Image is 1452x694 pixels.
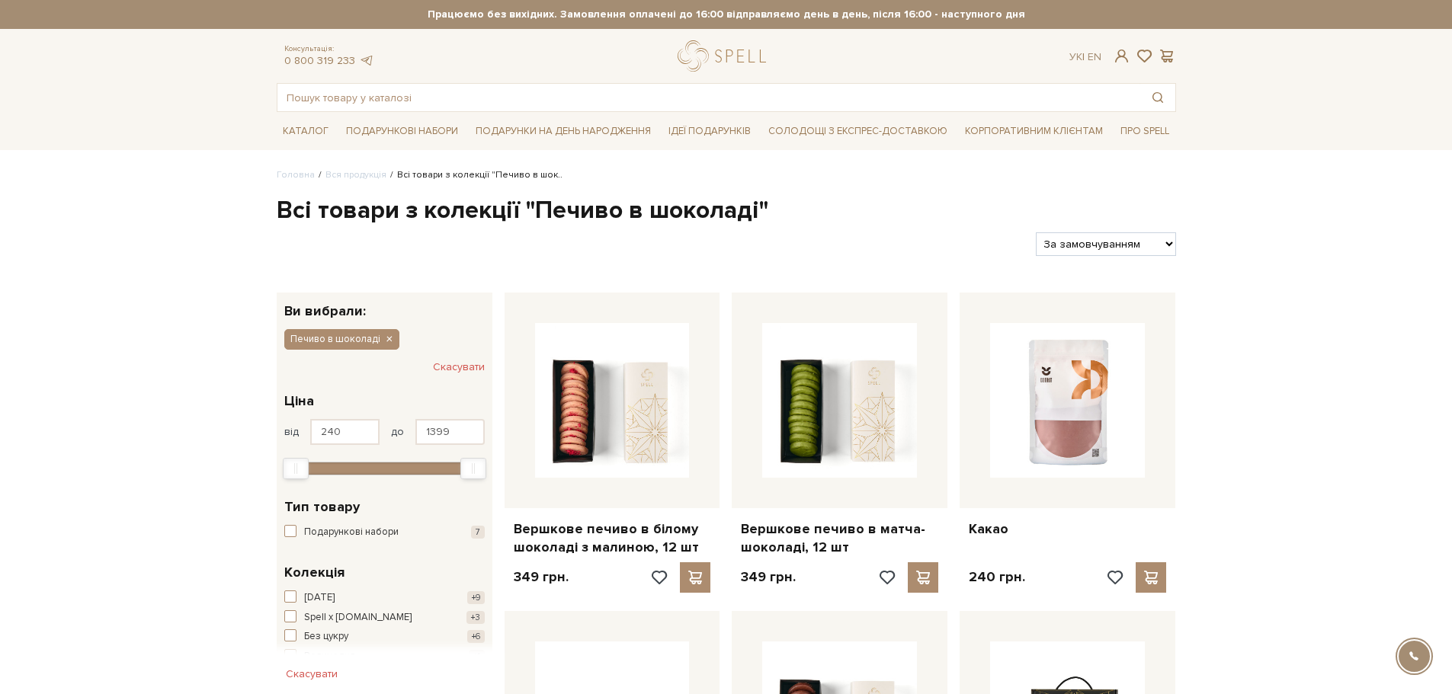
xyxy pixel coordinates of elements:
[1069,50,1101,64] div: Ук
[386,168,563,182] li: Всі товари з колекції "Печиво в шок..
[284,629,485,644] button: Без цукру +6
[467,591,485,604] span: +9
[277,169,315,181] a: Головна
[469,650,485,663] span: +1
[470,120,657,143] a: Подарунки на День народження
[290,332,380,346] span: Печиво в шоколаді
[284,391,314,411] span: Ціна
[514,568,569,586] p: 349 грн.
[284,649,485,664] button: Великодня +1
[741,568,796,586] p: 349 грн.
[284,525,485,540] button: Подарункові набори 7
[959,120,1109,143] a: Корпоративним клієнтам
[467,630,485,643] span: +6
[678,40,773,72] a: logo
[340,120,464,143] a: Подарункові набори
[969,520,1166,538] a: Какао
[304,629,348,644] span: Без цукру
[283,458,309,479] div: Min
[1140,84,1175,111] button: Пошук товару у каталозі
[514,520,711,556] a: Вершкове печиво в білому шоколаді з малиною, 12 шт
[325,169,386,181] a: Вся продукція
[304,525,399,540] span: Подарункові набори
[284,425,299,439] span: від
[1088,50,1101,63] a: En
[466,611,485,624] span: +3
[990,323,1145,478] img: Какао
[277,195,1176,227] h1: Всі товари з колекції "Печиво в шоколаді"
[304,649,355,664] span: Великодня
[304,590,335,606] span: [DATE]
[277,120,335,143] a: Каталог
[741,520,938,556] a: Вершкове печиво в матча-шоколаді, 12 шт
[277,662,347,686] button: Скасувати
[762,118,954,144] a: Солодощі з експрес-доставкою
[277,8,1176,21] strong: Працюємо без вихідних. Замовлення оплачені до 16:00 відправляємо день в день, після 16:00 - насту...
[391,425,404,439] span: до
[284,497,360,517] span: Тип товару
[284,610,485,625] button: Spell x [DOMAIN_NAME] +3
[1114,120,1175,143] a: Про Spell
[284,54,355,67] a: 0 800 319 233
[277,84,1140,111] input: Пошук товару у каталозі
[415,419,485,445] input: Ціна
[662,120,757,143] a: Ідеї подарунків
[284,329,399,349] button: Печиво в шоколаді
[277,293,492,318] div: Ви вибрали:
[359,54,374,67] a: telegram
[969,568,1025,586] p: 240 грн.
[1082,50,1085,63] span: |
[310,419,380,445] input: Ціна
[284,590,485,606] button: [DATE] +9
[471,526,485,539] span: 7
[284,562,345,583] span: Колекція
[460,458,486,479] div: Max
[433,355,485,379] button: Скасувати
[284,44,374,54] span: Консультація:
[304,610,412,625] span: Spell x [DOMAIN_NAME]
